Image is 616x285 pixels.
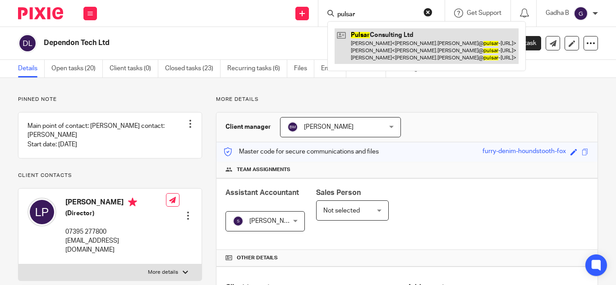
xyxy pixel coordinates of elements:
[110,60,158,77] a: Client tasks (0)
[227,60,287,77] a: Recurring tasks (6)
[287,122,298,132] img: svg%3E
[237,254,278,262] span: Other details
[546,9,569,18] p: Gadha B
[18,172,202,179] p: Client contacts
[249,218,304,224] span: [PERSON_NAME] B
[237,166,290,173] span: Team assignments
[165,60,221,77] a: Closed tasks (23)
[18,60,45,77] a: Details
[321,60,346,77] a: Emails
[18,34,37,53] img: svg%3E
[483,147,566,157] div: furry-denim-houndstooth-fox
[323,208,360,214] span: Not selected
[28,198,56,226] img: svg%3E
[294,60,314,77] a: Files
[336,11,418,19] input: Search
[304,124,354,130] span: [PERSON_NAME]
[225,189,299,196] span: Assistant Accountant
[65,236,166,255] p: [EMAIL_ADDRESS][DOMAIN_NAME]
[65,227,166,236] p: 07395 277800
[216,96,598,103] p: More details
[148,269,178,276] p: More details
[51,60,103,77] a: Open tasks (20)
[233,216,244,226] img: svg%3E
[18,96,202,103] p: Pinned note
[316,189,361,196] span: Sales Person
[128,198,137,207] i: Primary
[467,10,501,16] span: Get Support
[18,7,63,19] img: Pixie
[223,147,379,156] p: Master code for secure communications and files
[225,122,271,131] h3: Client manager
[44,38,389,48] h2: Dependon Tech Ltd
[65,209,166,218] h5: (Director)
[574,6,588,21] img: svg%3E
[423,8,432,17] button: Clear
[65,198,166,209] h4: [PERSON_NAME]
